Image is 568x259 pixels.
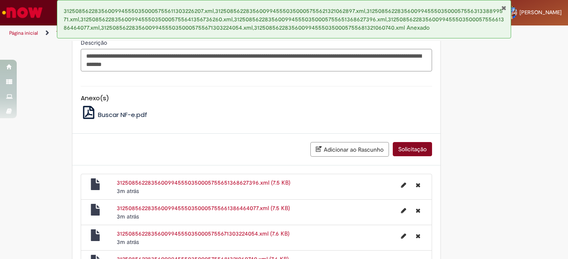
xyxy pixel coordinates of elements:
[117,213,139,220] span: 3m atrás
[117,204,290,212] a: 31250856228356009945550350005755661386464077.xml (7.5 KB)
[396,204,411,217] button: Editar nome de arquivo 31250856228356009945550350005755661386464077.xml
[501,5,507,11] button: Fechar Notificação
[117,179,290,186] a: 31250856228356009945550350005755651368627396.xml (7.5 KB)
[81,49,432,71] textarea: Descrição
[117,238,139,246] time: 27/08/2025 17:49:26
[56,30,100,36] a: Todos os Catálogos
[117,230,289,237] a: 31250856228356009945550350005755671303224054.xml (7.6 KB)
[117,187,139,195] time: 27/08/2025 17:49:26
[9,30,38,36] a: Página inicial
[310,142,389,157] button: Adicionar ao Rascunho
[1,4,44,21] img: ServiceNow
[81,39,109,46] span: Descrição
[6,25,372,41] ul: Trilhas de página
[411,204,425,217] button: Excluir 31250856228356009945550350005755661386464077.xml
[117,238,139,246] span: 3m atrás
[411,178,425,192] button: Excluir 31250856228356009945550350005755651368627396.xml
[81,110,148,119] a: Buscar NF-e.pdf
[396,229,411,243] button: Editar nome de arquivo 31250856228356009945550350005755671303224054.xml
[98,110,147,119] span: Buscar NF-e.pdf
[64,7,504,31] span: 31250856228356009945550350005755611303226207.xml,31250856228356009945550350005755621321062897.xml...
[117,187,139,195] span: 3m atrás
[396,178,411,192] button: Editar nome de arquivo 31250856228356009945550350005755651368627396.xml
[393,142,432,156] button: Solicitação
[81,95,432,102] h5: Anexo(s)
[117,213,139,220] time: 27/08/2025 17:49:26
[519,9,562,16] span: [PERSON_NAME]
[411,229,425,243] button: Excluir 31250856228356009945550350005755671303224054.xml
